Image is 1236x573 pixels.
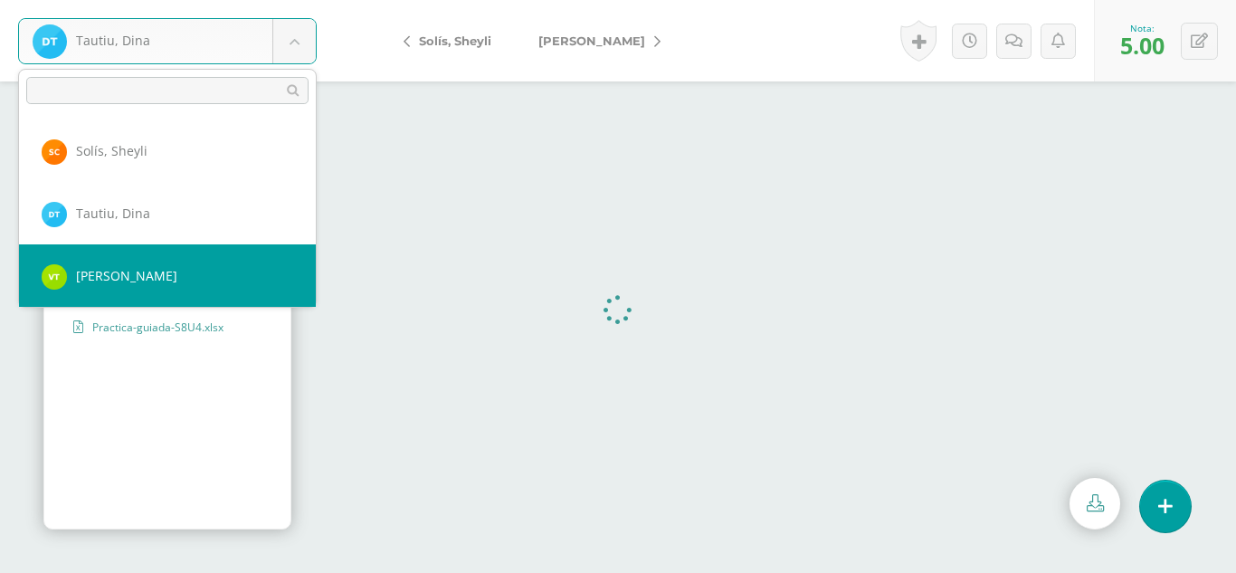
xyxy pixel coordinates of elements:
span: [PERSON_NAME] [76,267,177,284]
img: 643c9ebeb485523117c5c75c8f299ed6.png [42,139,67,165]
img: ce95aaa34172baa2200c385770e23d25.png [42,264,67,290]
img: 8131cf4bb465228e6358a56faee26bf2.png [42,202,67,227]
span: Tautiu, Dina [76,205,150,222]
span: Solís, Sheyli [76,142,147,159]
